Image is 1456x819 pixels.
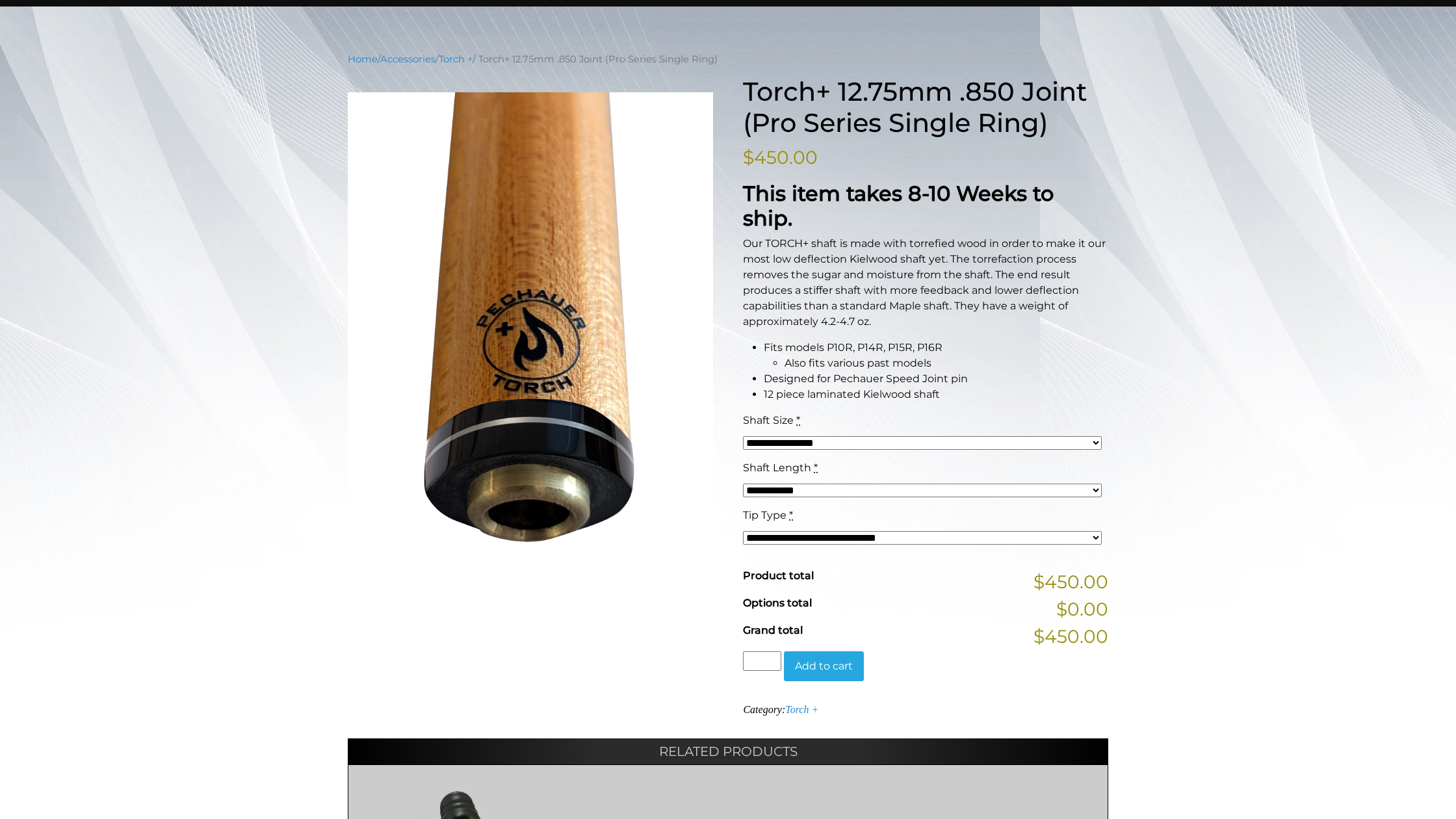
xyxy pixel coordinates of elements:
span: Options total [743,597,812,609]
p: Our TORCH+ shaft is made with torrefied wood in order to make it our most low deflection Kielwood... [743,236,1108,330]
abbr: required [796,414,800,426]
li: Designed for Pechauer Speed Joint pin [764,371,1108,387]
a: Home [348,53,378,65]
bdi: 450.00 [743,146,818,168]
nav: Breadcrumb [348,52,1108,66]
a: Accessories [380,53,435,65]
span: Shaft Size [743,414,794,426]
span: Category: [743,704,818,715]
span: Product total [743,569,814,582]
h1: Torch+ 12.75mm .850 Joint (Pro Series Single Ring) [743,76,1108,138]
span: Tip Type [743,509,786,521]
span: $0.00 [1056,595,1108,623]
li: Fits models P10R, P14R, P15R, P16R [764,340,1108,371]
li: 12 piece laminated Kielwood shaft [764,387,1108,402]
abbr: required [814,461,818,474]
img: kielwood-torchplus-pro-series-single-ring-1.png [348,92,713,593]
span: Grand total [743,624,803,636]
abbr: required [789,509,793,521]
button: Add to cart [784,651,864,681]
span: Shaft Length [743,461,811,474]
a: Torch + [439,53,473,65]
span: $450.00 [1033,623,1108,650]
span: $ [743,146,754,168]
input: Product quantity [743,651,781,671]
span: $450.00 [1033,568,1108,595]
strong: This item takes 8-10 Weeks to ship. [743,181,1054,231]
h2: Related products [348,738,1108,764]
li: Also fits various past models [785,356,1108,371]
a: Torch + [785,704,818,715]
